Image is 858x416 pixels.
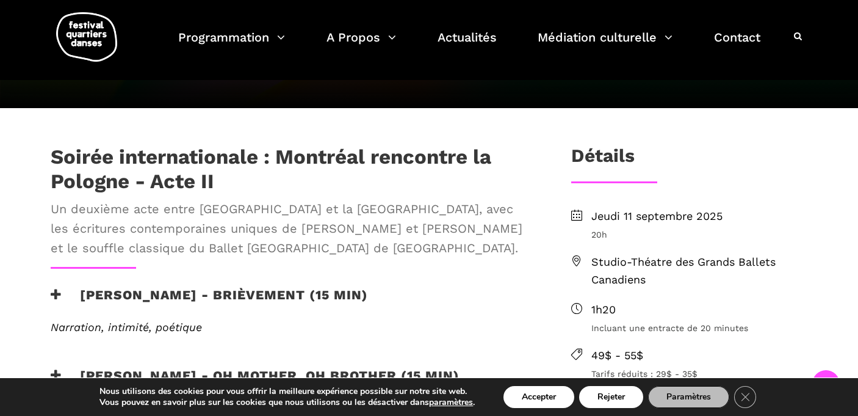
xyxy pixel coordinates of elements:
[591,347,807,365] span: 49$ - 55$
[99,386,475,397] p: Nous utilisons des cookies pour vous offrir la meilleure expérience possible sur notre site web.
[591,254,807,289] span: Studio-Théatre des Grands Ballets Canadiens
[579,386,643,408] button: Rejeter
[56,12,117,62] img: logo-fqd-med
[438,27,497,63] a: Actualités
[571,145,635,175] h3: Détails
[714,27,760,63] a: Contact
[178,27,285,63] a: Programmation
[51,199,532,258] span: Un deuxième acte entre [GEOGRAPHIC_DATA] et la [GEOGRAPHIC_DATA], avec les écritures contemporain...
[591,228,807,241] span: 20h
[51,321,202,334] span: Narration, intimité, poétique
[51,145,532,193] h1: Soirée internationale : Montréal rencontre la Pologne - Acte II
[591,208,807,225] span: Jeudi 11 septembre 2025
[648,386,729,408] button: Paramètres
[591,321,807,335] span: Incluant une entracte de 20 minutes
[99,397,475,408] p: Vous pouvez en savoir plus sur les cookies que nous utilisons ou les désactiver dans .
[538,27,672,63] a: Médiation culturelle
[591,367,807,381] span: Tarifs réduits : 29$ - 35$
[429,397,473,408] button: paramètres
[503,386,574,408] button: Accepter
[734,386,756,408] button: Close GDPR Cookie Banner
[51,368,460,398] h3: [PERSON_NAME] - Oh mother, oh brother (15 min)
[51,287,368,318] h3: [PERSON_NAME] - Brièvement (15 min)
[591,301,807,319] span: 1h20
[326,27,396,63] a: A Propos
